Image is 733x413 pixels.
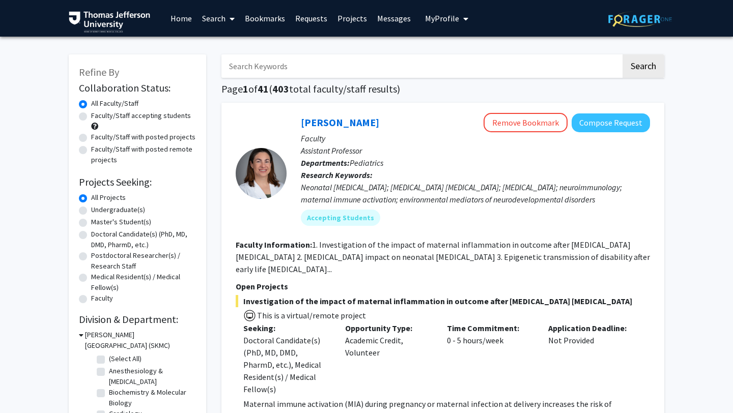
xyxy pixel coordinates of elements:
[109,387,193,408] label: Biochemistry & Molecular Biology
[623,54,664,78] button: Search
[91,98,138,109] label: All Faculty/Staff
[91,293,113,304] label: Faculty
[165,1,197,36] a: Home
[690,367,725,405] iframe: Chat
[91,192,126,203] label: All Projects
[337,322,439,395] div: Academic Credit, Volunteer
[236,240,312,250] b: Faculty Information:
[221,83,664,95] h1: Page of ( total faculty/staff results)
[109,366,193,387] label: Anesthesiology & [MEDICAL_DATA]
[221,54,621,78] input: Search Keywords
[484,113,568,132] button: Remove Bookmark
[258,82,269,95] span: 41
[91,132,195,142] label: Faculty/Staff with posted projects
[439,322,541,395] div: 0 - 5 hours/week
[425,13,459,23] span: My Profile
[350,158,383,168] span: Pediatrics
[79,82,196,94] h2: Collaboration Status:
[91,272,196,293] label: Medical Resident(s) / Medical Fellow(s)
[372,1,416,36] a: Messages
[69,11,150,33] img: Thomas Jefferson University Logo
[91,229,196,250] label: Doctoral Candidate(s) (PhD, MD, DMD, PharmD, etc.)
[243,334,330,395] div: Doctoral Candidate(s) (PhD, MD, DMD, PharmD, etc.), Medical Resident(s) / Medical Fellow(s)
[301,144,650,157] p: Assistant Professor
[240,1,290,36] a: Bookmarks
[236,295,650,307] span: Investigation of the impact of maternal inflammation in outcome after [MEDICAL_DATA] [MEDICAL_DATA]
[572,113,650,132] button: Compose Request to Elizabeth Wright-Jin
[301,181,650,205] div: Neonatal [MEDICAL_DATA]; [MEDICAL_DATA] [MEDICAL_DATA]; [MEDICAL_DATA]; neuroimmunology; maternal...
[91,110,191,121] label: Faculty/Staff accepting students
[301,158,350,168] b: Departments:
[243,322,330,334] p: Seeking:
[91,204,145,215] label: Undergraduate(s)
[109,353,142,364] label: (Select All)
[301,132,650,144] p: Faculty
[197,1,240,36] a: Search
[345,322,432,334] p: Opportunity Type:
[79,313,196,326] h2: Division & Department:
[301,210,380,226] mat-chip: Accepting Students
[79,66,119,78] span: Refine By
[243,82,248,95] span: 1
[608,11,672,27] img: ForagerOne Logo
[256,310,366,320] span: This is a virtual/remote project
[79,176,196,188] h2: Projects Seeking:
[447,322,533,334] p: Time Commitment:
[91,250,196,272] label: Postdoctoral Researcher(s) / Research Staff
[91,144,196,165] label: Faculty/Staff with posted remote projects
[272,82,289,95] span: 403
[85,330,196,351] h3: [PERSON_NAME][GEOGRAPHIC_DATA] (SKMC)
[236,280,650,292] p: Open Projects
[548,322,635,334] p: Application Deadline:
[236,240,650,274] fg-read-more: 1. Investigation of the impact of maternal inflammation in outcome after [MEDICAL_DATA] [MEDICAL_...
[301,116,379,129] a: [PERSON_NAME]
[541,322,642,395] div: Not Provided
[91,217,151,227] label: Master's Student(s)
[301,170,373,180] b: Research Keywords:
[332,1,372,36] a: Projects
[290,1,332,36] a: Requests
